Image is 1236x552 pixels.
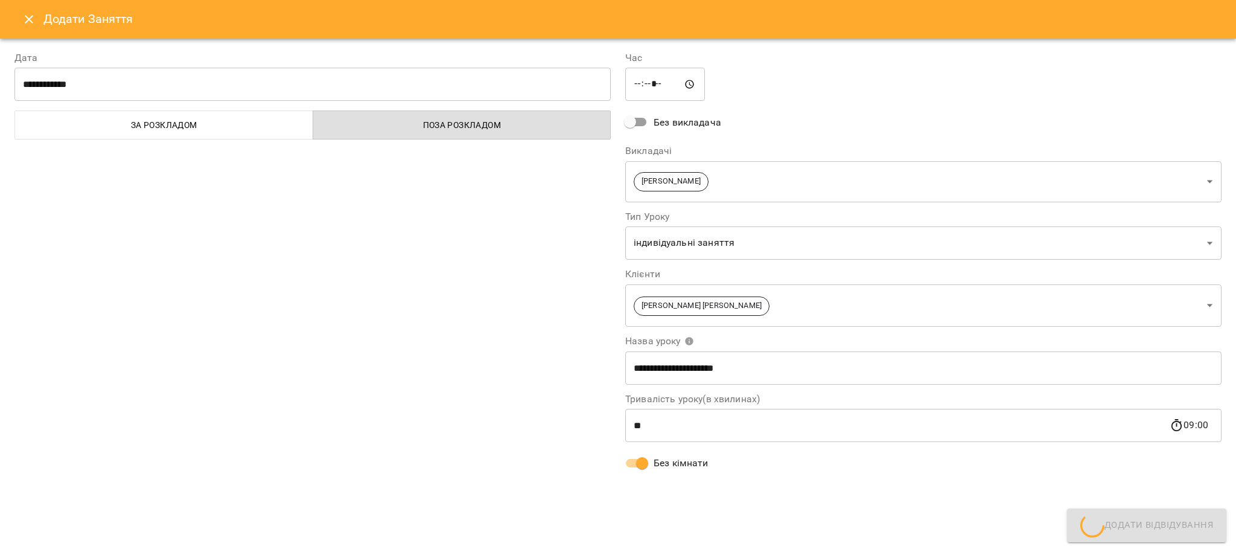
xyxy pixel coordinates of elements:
[14,5,43,34] button: Close
[625,284,1222,327] div: [PERSON_NAME] [PERSON_NAME]
[625,226,1222,260] div: індивідуальні заняття
[43,10,1222,28] h6: Додати Заняття
[654,115,721,130] span: Без викладача
[625,394,1222,404] label: Тривалість уроку(в хвилинах)
[320,118,604,132] span: Поза розкладом
[625,161,1222,202] div: [PERSON_NAME]
[625,269,1222,279] label: Клієнти
[625,212,1222,222] label: Тип Уроку
[22,118,306,132] span: За розкладом
[14,53,611,63] label: Дата
[14,111,313,140] button: За розкладом
[313,111,611,140] button: Поза розкладом
[634,176,708,187] span: [PERSON_NAME]
[625,53,1222,63] label: Час
[684,336,694,346] svg: Вкажіть назву уроку або виберіть клієнтів
[625,146,1222,156] label: Викладачі
[625,336,694,346] span: Назва уроку
[654,456,709,470] span: Без кімнати
[634,300,769,312] span: [PERSON_NAME] [PERSON_NAME]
